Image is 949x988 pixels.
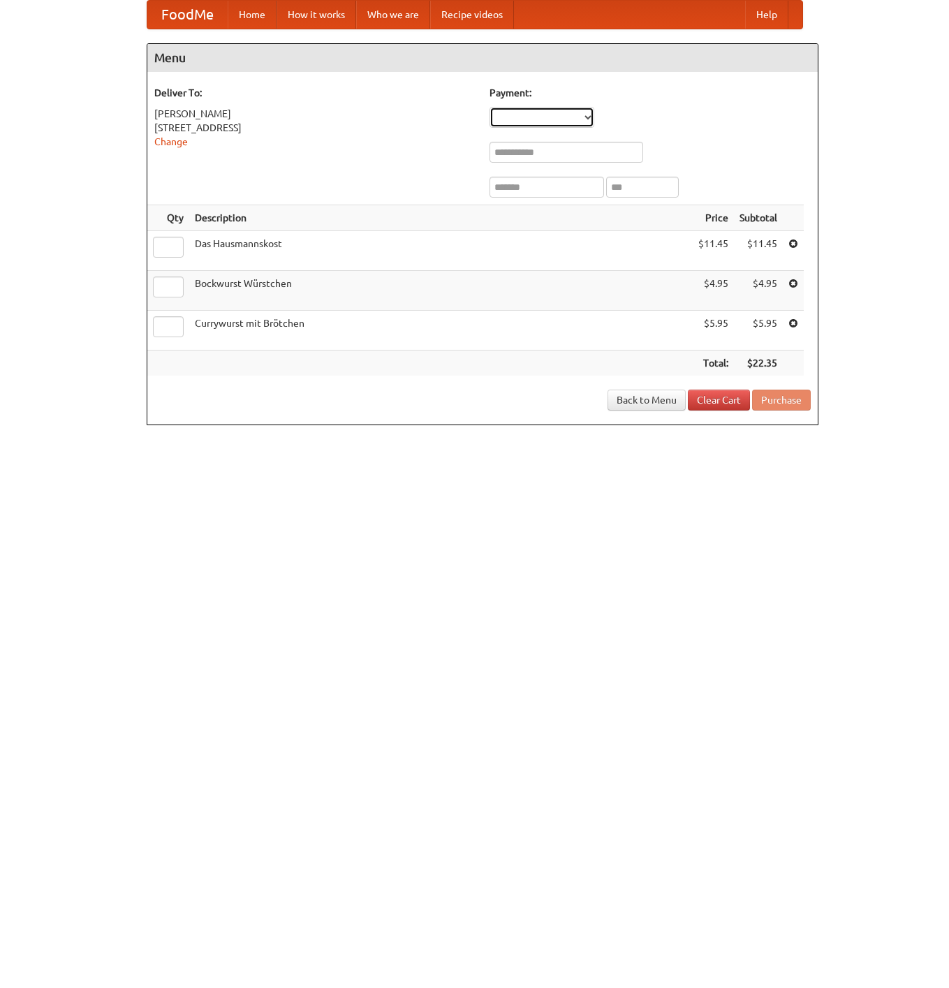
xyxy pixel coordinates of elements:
[147,1,228,29] a: FoodMe
[154,86,476,100] h5: Deliver To:
[693,231,734,271] td: $11.45
[154,136,188,147] a: Change
[277,1,356,29] a: How it works
[693,205,734,231] th: Price
[490,86,811,100] h5: Payment:
[147,44,818,72] h4: Menu
[734,351,783,376] th: $22.35
[356,1,430,29] a: Who we are
[734,231,783,271] td: $11.45
[752,390,811,411] button: Purchase
[688,390,750,411] a: Clear Cart
[608,390,686,411] a: Back to Menu
[154,107,476,121] div: [PERSON_NAME]
[189,311,693,351] td: Currywurst mit Brötchen
[734,271,783,311] td: $4.95
[693,271,734,311] td: $4.95
[147,205,189,231] th: Qty
[693,311,734,351] td: $5.95
[228,1,277,29] a: Home
[734,205,783,231] th: Subtotal
[693,351,734,376] th: Total:
[430,1,514,29] a: Recipe videos
[154,121,476,135] div: [STREET_ADDRESS]
[734,311,783,351] td: $5.95
[189,205,693,231] th: Description
[745,1,788,29] a: Help
[189,271,693,311] td: Bockwurst Würstchen
[189,231,693,271] td: Das Hausmannskost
